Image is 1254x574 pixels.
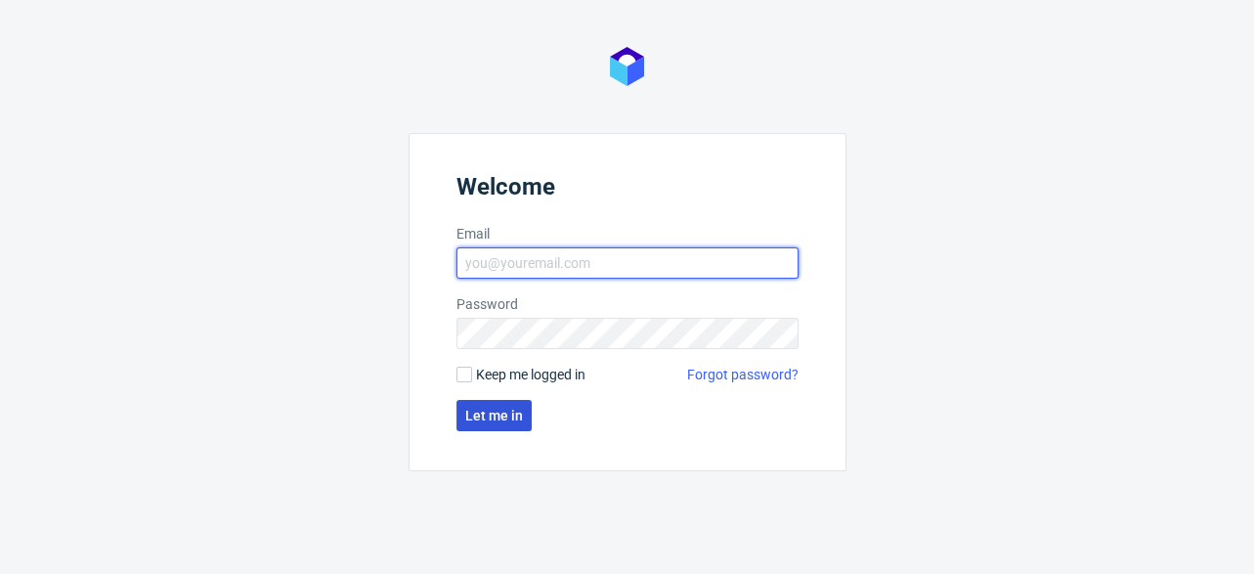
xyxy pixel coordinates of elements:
label: Email [456,224,799,243]
span: Keep me logged in [476,365,585,384]
a: Forgot password? [687,365,799,384]
span: Let me in [465,409,523,422]
header: Welcome [456,173,799,208]
label: Password [456,294,799,314]
button: Let me in [456,400,532,431]
input: you@youremail.com [456,247,799,279]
